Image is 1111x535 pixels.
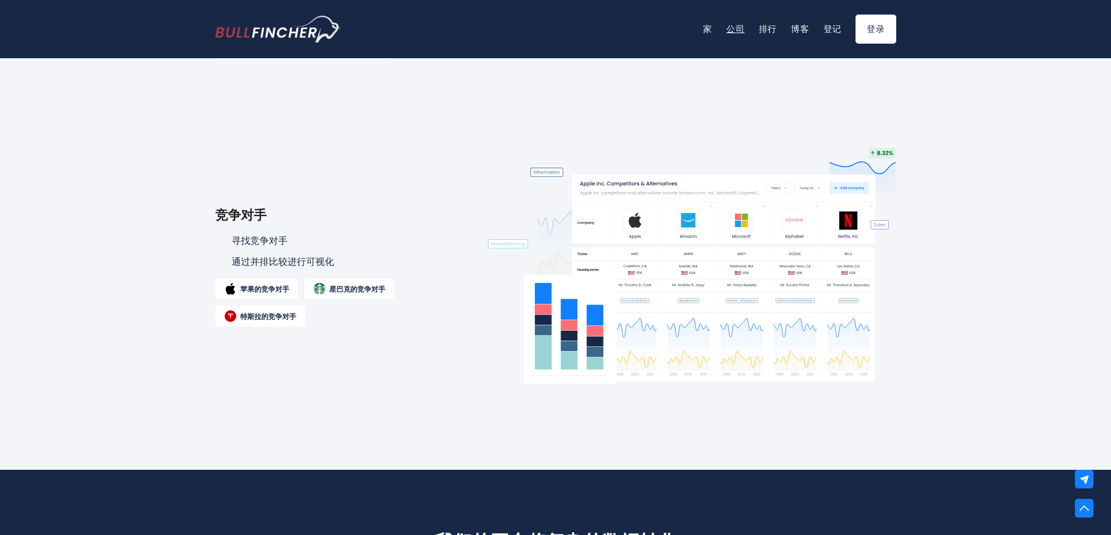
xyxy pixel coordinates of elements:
a: 家 [703,23,712,35]
font: 特斯拉的竞争对手 [240,311,296,321]
font: 寻找竞争对手 [232,234,287,247]
a: 排行 [759,23,778,35]
a: 登记 [824,23,842,35]
font: 登录 [867,23,885,35]
a: 登录 [856,15,896,44]
a: 星巴克的竞争对手 [304,278,394,299]
font: 星巴克的竞争对手 [329,284,385,294]
img: Bullfincher 徽标 [215,16,341,42]
a: 博客 [791,23,810,35]
a: 特斯拉的竞争对手 [215,306,305,327]
font: 竞争对手 [215,206,267,224]
a: 公司 [726,23,745,35]
a: 前往主页 [215,16,340,42]
font: 通过并排比较进行可视化 [232,255,334,268]
a: 苹果的竞争对手 [215,278,298,299]
font: 苹果的竞争对手 [240,284,289,294]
